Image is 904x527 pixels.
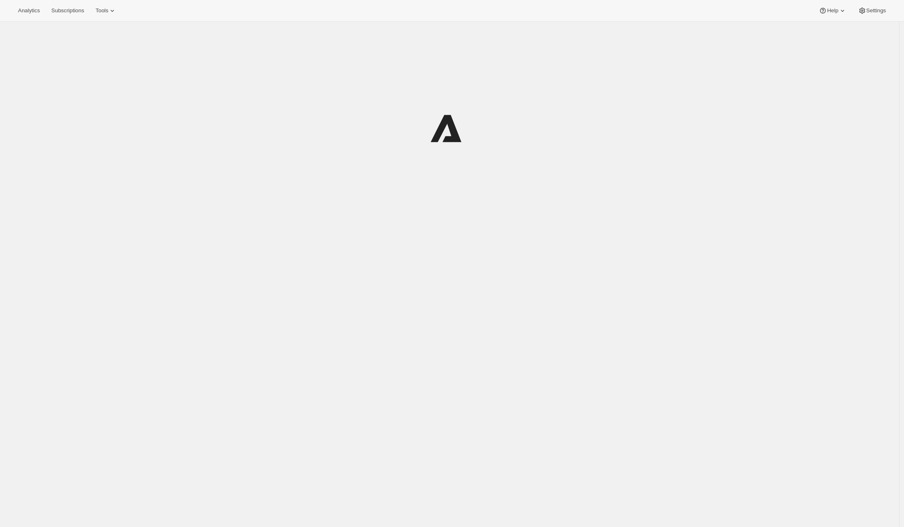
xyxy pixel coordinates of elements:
[95,7,108,14] span: Tools
[51,7,84,14] span: Subscriptions
[13,5,45,16] button: Analytics
[827,7,838,14] span: Help
[18,7,40,14] span: Analytics
[866,7,886,14] span: Settings
[91,5,121,16] button: Tools
[814,5,851,16] button: Help
[853,5,891,16] button: Settings
[46,5,89,16] button: Subscriptions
